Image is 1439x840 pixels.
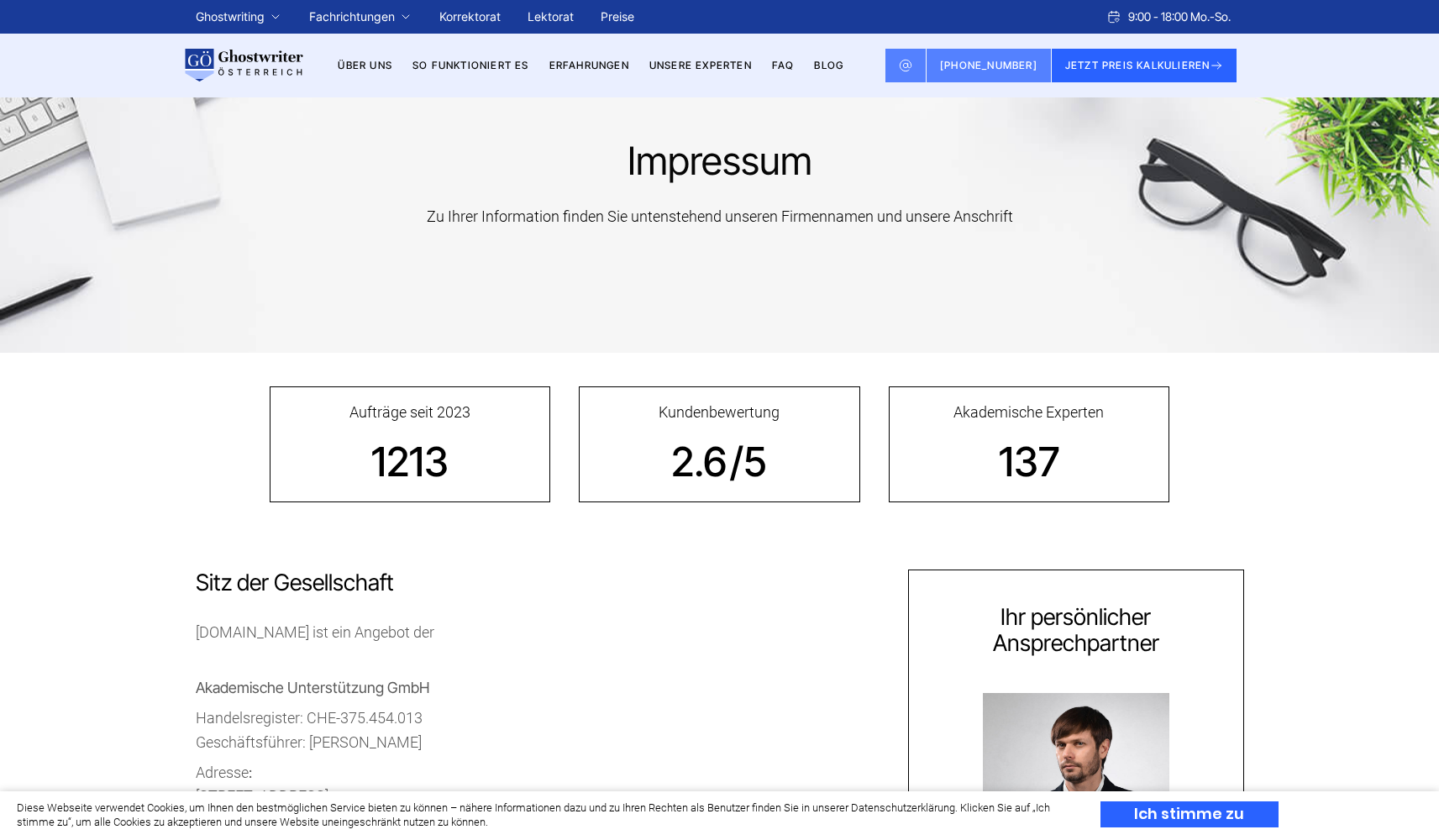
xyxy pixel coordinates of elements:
[588,404,851,422] span: Kundenbewertung
[927,49,1052,82] a: [PHONE_NUMBER]
[1100,801,1279,827] div: Ich stimme zu
[772,59,795,71] a: FAQ
[671,437,727,486] strong: 2.6
[946,604,1206,656] div: Ihr persönlicher Ansprechpartner
[999,437,1059,486] strong: 137
[338,59,392,71] a: Über uns
[418,141,1021,180] h1: Impressum
[940,59,1037,71] span: [PHONE_NUMBER]
[371,437,449,486] strong: 1213
[279,404,542,422] span: Aufträge seit 2023
[182,49,303,82] img: logo wirschreiben
[412,59,529,71] a: So funktioniert es
[418,205,1021,229] div: Zu Ihrer Information finden Sie untenstehend unseren Firmennamen und unsere Anschrift
[730,437,767,486] strong: /5
[196,679,429,696] strong: Akademische Unterstützung GmbH
[1106,10,1121,24] img: Schedule
[601,9,634,24] a: Preise
[1052,49,1237,82] button: JETZT PREIS KALKULIEREN
[549,59,629,71] a: Erfahrungen
[1128,7,1231,27] span: 9:00 - 18:00 Mo.-So.
[899,59,912,72] img: Email
[439,9,501,24] a: Korrektorat
[814,59,843,71] a: BLOG
[196,706,868,755] p: Handelsregister: CHE-375.454.013 Geschäftsführer: [PERSON_NAME]
[649,59,752,71] a: Unsere Experten
[196,570,868,596] div: Sitz der Gesellschaft
[196,761,868,833] p: Adresse [STREET_ADDRESS] 6207 [GEOGRAPHIC_DATA], [GEOGRAPHIC_DATA]
[309,7,395,27] a: Fachrichtungen
[249,764,252,781] strong: :
[528,9,574,24] a: Lektorat
[17,801,1071,830] div: Diese Webseite verwendet Cookies, um Ihnen den bestmöglichen Service bieten zu können – nähere In...
[898,404,1161,422] span: Akademische Experten
[196,7,265,27] a: Ghostwriting
[196,621,868,645] p: [DOMAIN_NAME] ist ein Angebot der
